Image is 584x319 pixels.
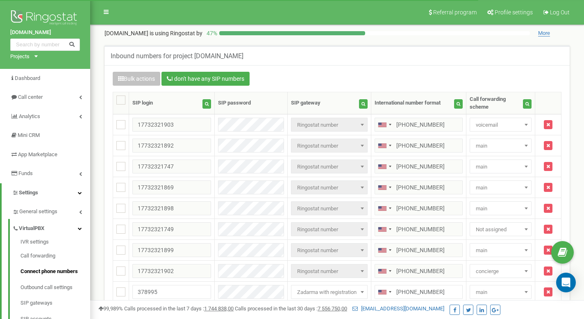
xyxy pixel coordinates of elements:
[291,99,320,107] div: SIP gateway
[470,159,532,173] span: main
[161,72,250,86] button: I don't have any SIP numbers
[18,151,57,157] span: App Marketplace
[470,285,532,299] span: main
[470,96,523,111] div: Call forwarding scheme
[20,295,90,311] a: SIP gateways
[19,113,40,119] span: Analytics
[111,52,243,60] h5: Inbound numbers for project [DOMAIN_NAME]
[470,139,532,153] span: main
[113,72,160,86] button: Bulk actions
[352,305,444,312] a: [EMAIL_ADDRESS][DOMAIN_NAME]
[473,287,529,298] span: main
[18,132,40,138] span: Mini CRM
[375,244,394,257] div: Telephone country code
[375,159,463,173] input: (201) 555-0123
[291,159,368,173] span: Ringostat number
[375,223,394,236] div: Telephone country code
[375,222,463,236] input: (201) 555-0123
[291,243,368,257] span: Ringostat number
[12,219,90,236] a: VirtualPBX
[291,285,368,299] span: Zadarma with registration
[470,264,532,278] span: concierge
[375,202,394,215] div: Telephone country code
[294,245,365,256] span: Ringostat number
[2,183,90,203] a: Settings
[98,305,123,312] span: 99,989%
[294,182,365,194] span: Ringostat number
[375,285,463,299] input: (201) 555-0123
[473,161,529,173] span: main
[318,305,347,312] u: 7 556 750,00
[12,202,90,219] a: General settings
[375,243,463,257] input: (201) 555-0123
[124,305,234,312] span: Calls processed in the last 7 days :
[470,201,532,215] span: main
[473,224,529,235] span: Not assigned
[495,9,533,16] span: Profile settings
[473,266,529,277] span: concierge
[18,170,33,176] span: Funds
[291,264,368,278] span: Ringostat number
[20,264,90,280] a: Connect phone numbers
[291,118,368,132] span: Ringostat number
[20,238,90,248] a: IVR settings
[235,305,347,312] span: Calls processed in the last 30 days :
[375,118,463,132] input: (201) 555-0123
[375,99,441,107] div: International number format
[375,118,394,131] div: Telephone country code
[10,29,80,36] a: [DOMAIN_NAME]
[204,305,234,312] u: 1 744 838,00
[18,94,43,100] span: Call center
[473,182,529,194] span: main
[294,224,365,235] span: Ringostat number
[473,245,529,256] span: main
[291,222,368,236] span: Ringostat number
[550,9,570,16] span: Log Out
[291,180,368,194] span: Ringostat number
[291,139,368,153] span: Ringostat number
[15,75,40,81] span: Dashboard
[375,201,463,215] input: (201) 555-0123
[375,181,394,194] div: Telephone country code
[375,139,394,152] div: Telephone country code
[473,119,529,131] span: voicemail
[294,203,365,214] span: Ringostat number
[10,53,30,61] div: Projects
[105,29,202,37] p: [DOMAIN_NAME]
[20,280,90,296] a: Outbound call settings
[215,92,288,114] th: SIP password
[291,201,368,215] span: Ringostat number
[470,180,532,194] span: main
[556,273,576,292] div: Open Intercom Messenger
[294,266,365,277] span: Ringostat number
[470,118,532,132] span: voicemail
[375,285,394,298] div: Telephone country code
[375,160,394,173] div: Telephone country code
[19,208,57,216] span: General settings
[375,139,463,153] input: (201) 555-0123
[20,248,90,264] a: Call forwarding
[10,8,80,29] img: Ringostat logo
[19,225,44,232] span: VirtualPBX
[470,222,532,236] span: Not assigned
[375,264,463,278] input: (201) 555-0123
[10,39,80,51] input: Search by number
[470,243,532,257] span: main
[375,180,463,194] input: (201) 555-0123
[19,189,38,196] span: Settings
[433,9,477,16] span: Referral program
[294,287,365,298] span: Zadarma with registration
[202,29,219,37] p: 47 %
[132,99,153,107] div: SIP login
[294,161,365,173] span: Ringostat number
[473,203,529,214] span: main
[294,119,365,131] span: Ringostat number
[473,140,529,152] span: main
[150,30,202,36] span: is using Ringostat by
[294,140,365,152] span: Ringostat number
[375,264,394,278] div: Telephone country code
[538,30,550,36] span: More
